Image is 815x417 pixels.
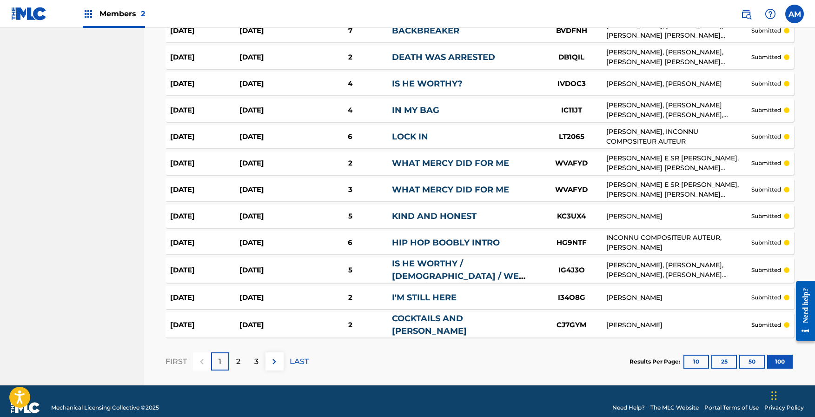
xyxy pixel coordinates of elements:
div: 2 [309,292,392,303]
a: Portal Terms of Use [704,404,759,412]
button: 10 [683,355,709,369]
a: The MLC Website [650,404,699,412]
div: IVDOC3 [537,79,606,89]
div: [DATE] [170,185,239,195]
p: submitted [751,53,781,61]
div: [PERSON_NAME] E SR [PERSON_NAME], [PERSON_NAME] [PERSON_NAME] [PERSON_NAME] [PERSON_NAME] [PERSON... [606,180,751,199]
img: search [741,8,752,20]
div: [PERSON_NAME], [PERSON_NAME], [PERSON_NAME], [PERSON_NAME] [PERSON_NAME] [606,260,751,280]
div: [PERSON_NAME], [PERSON_NAME], [PERSON_NAME] [PERSON_NAME] [PERSON_NAME] [606,47,751,67]
div: 4 [309,79,392,89]
a: Need Help? [612,404,645,412]
div: [DATE] [239,185,309,195]
div: Help [761,5,780,23]
div: IC11JT [537,105,606,116]
a: WHAT MERCY DID FOR ME [392,158,509,168]
button: 100 [767,355,793,369]
p: submitted [751,266,781,274]
div: 2 [309,158,392,169]
p: submitted [751,238,781,247]
a: LOCK IN [392,132,428,142]
div: [DATE] [170,26,239,36]
a: Privacy Policy [764,404,804,412]
div: 6 [309,238,392,248]
div: [DATE] [170,105,239,116]
div: [DATE] [170,292,239,303]
div: [DATE] [239,52,309,63]
img: Top Rightsholders [83,8,94,20]
div: KC3UX4 [537,211,606,222]
div: [PERSON_NAME] E SR [PERSON_NAME], [PERSON_NAME] [PERSON_NAME] [PERSON_NAME] [PERSON_NAME] [PERSON... [606,153,751,173]
div: WVAFYD [537,185,606,195]
div: [DATE] [170,158,239,169]
span: 2 [141,9,145,18]
div: [DATE] [239,211,309,222]
div: [PERSON_NAME] [606,320,751,330]
div: [PERSON_NAME], [PERSON_NAME] [606,79,751,89]
div: [PERSON_NAME] [606,212,751,221]
div: 3 [309,185,392,195]
div: LT2065 [537,132,606,142]
a: WHAT MERCY DID FOR ME [392,185,509,195]
div: [DATE] [170,320,239,331]
img: right [269,356,280,367]
span: Mechanical Licensing Collective © 2025 [51,404,159,412]
p: LAST [290,356,309,367]
div: [DATE] [170,52,239,63]
div: [DATE] [239,105,309,116]
button: 50 [739,355,765,369]
div: BVDFNH [537,26,606,36]
p: submitted [751,212,781,220]
a: BACKBREAKER [392,26,459,36]
a: IS HE WORTHY / [DEMOGRAPHIC_DATA] / WE FALL DOWN [392,258,519,294]
div: [PERSON_NAME], [PERSON_NAME] [PERSON_NAME], [PERSON_NAME], [PERSON_NAME], [PERSON_NAME] [PERSON_N... [606,100,751,120]
button: 25 [711,355,737,369]
div: I34O8G [537,292,606,303]
div: [PERSON_NAME] [606,293,751,303]
img: logo [11,402,40,413]
div: [DATE] [239,132,309,142]
p: submitted [751,79,781,88]
iframe: Resource Center [789,273,815,348]
div: [DATE] [170,79,239,89]
div: [DATE] [170,211,239,222]
div: [DATE] [239,158,309,169]
div: DB1QIL [537,52,606,63]
div: [DATE] [170,265,239,276]
div: INCONNU COMPOSITEUR AUTEUR, [PERSON_NAME] [606,233,751,252]
p: submitted [751,26,781,35]
div: 5 [309,265,392,276]
p: submitted [751,321,781,329]
div: WVAFYD [537,158,606,169]
iframe: Chat Widget [769,372,815,417]
div: [PERSON_NAME], INCONNU COMPOSITEUR AUTEUR [606,127,751,146]
div: IG4J3O [537,265,606,276]
img: help [765,8,776,20]
div: [DATE] [239,320,309,331]
p: submitted [751,185,781,194]
a: DEATH WAS ARRESTED [392,52,495,62]
div: [DATE] [239,79,309,89]
a: Public Search [737,5,755,23]
span: Members [99,8,145,19]
p: Results Per Page: [629,357,682,366]
p: submitted [751,159,781,167]
p: submitted [751,132,781,141]
div: 4 [309,105,392,116]
a: COCKTAILS AND [PERSON_NAME] [392,313,467,336]
div: [DATE] [239,26,309,36]
div: [DATE] [239,238,309,248]
a: IN MY BAG [392,105,439,115]
a: I'M STILL HERE [392,292,457,303]
p: 3 [254,356,258,367]
div: 6 [309,132,392,142]
div: 5 [309,211,392,222]
img: MLC Logo [11,7,47,20]
div: HG9NTF [537,238,606,248]
a: IS HE WORTHY? [392,79,463,89]
div: 2 [309,52,392,63]
div: [PERSON_NAME], [PERSON_NAME], [PERSON_NAME] [PERSON_NAME] [PERSON_NAME]?[PERSON_NAME] [606,21,751,40]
